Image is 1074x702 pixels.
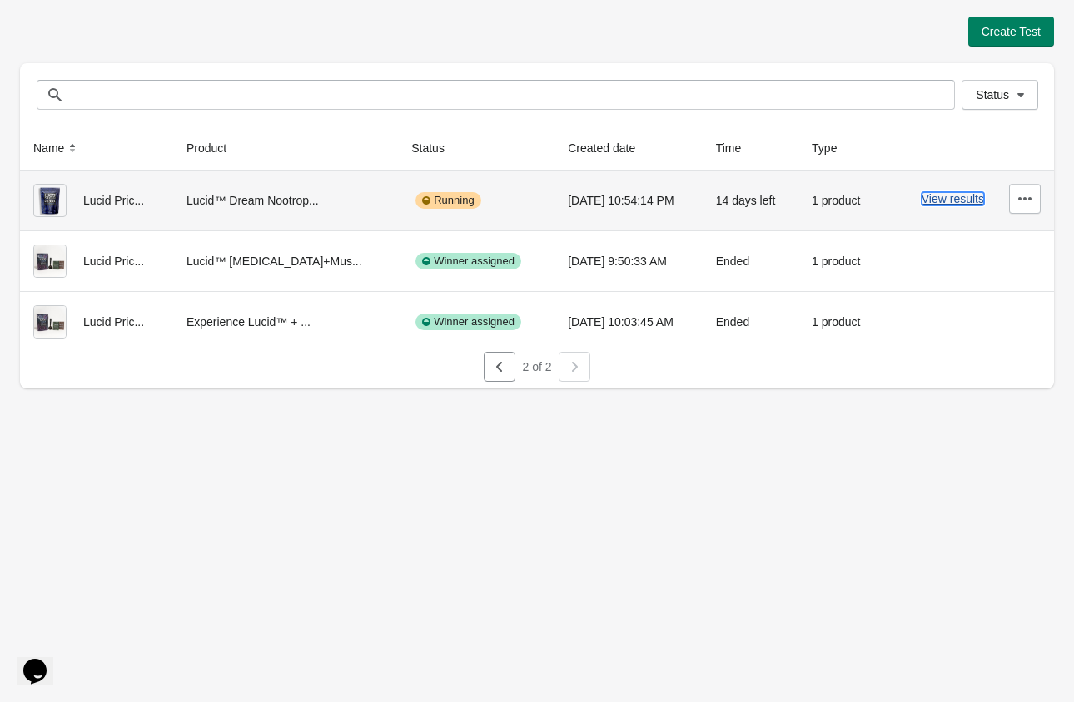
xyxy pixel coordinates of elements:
div: [DATE] 9:50:33 AM [568,245,689,278]
div: [DATE] 10:54:14 PM [568,184,689,217]
div: 14 days left [716,184,785,217]
button: Name [27,133,87,163]
span: 2 of 2 [522,360,551,373]
span: Create Test [982,25,1041,38]
div: 1 product [812,245,869,278]
button: Created date [561,133,659,163]
button: Type [805,133,860,163]
iframe: chat widget [17,635,70,685]
div: Running [415,192,480,209]
button: Create Test [968,17,1054,47]
div: Winner assigned [415,253,521,269]
div: 1 product [812,305,869,339]
div: Lucid Pric... [33,305,160,339]
button: Time [709,133,765,163]
div: Winner assigned [415,314,521,330]
div: Lucid™ [MEDICAL_DATA]+Mus... [186,245,385,278]
div: Ended [716,305,785,339]
button: Status [405,133,468,163]
button: View results [922,192,984,205]
span: Status [976,88,1009,101]
div: 1 product [812,184,869,217]
div: Lucid Pric... [33,184,160,217]
div: Lucid™ Dream Nootrop... [186,184,385,217]
button: Status [962,80,1038,110]
div: Ended [716,245,785,278]
div: Experience Lucid™ + ... [186,305,385,339]
button: Product [180,133,250,163]
div: [DATE] 10:03:45 AM [568,305,689,339]
div: Lucid Pric... [33,245,160,278]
